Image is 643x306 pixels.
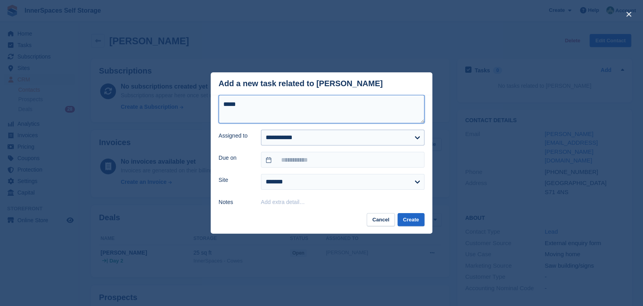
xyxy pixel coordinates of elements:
label: Site [219,176,251,184]
div: Add a new task related to [PERSON_NAME] [219,79,383,88]
button: Create [398,213,424,226]
button: Add extra detail… [261,199,305,205]
label: Due on [219,154,251,162]
label: Notes [219,198,251,206]
button: close [622,8,635,21]
label: Assigned to [219,132,251,140]
button: Cancel [367,213,395,226]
